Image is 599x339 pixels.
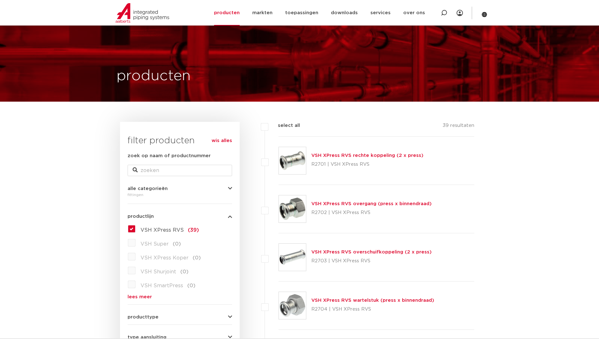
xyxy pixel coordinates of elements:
[311,256,432,266] p: R2703 | VSH XPress RVS
[128,214,154,219] span: productlijn
[173,241,181,247] span: (0)
[212,137,232,145] a: wis alles
[141,269,176,274] span: VSH Shurjoint
[117,66,191,86] h1: producten
[187,283,195,288] span: (0)
[193,255,201,260] span: (0)
[279,195,306,223] img: Thumbnail for VSH XPress RVS overgang (press x binnendraad)
[128,191,232,199] div: fittingen
[128,294,232,299] a: lees meer
[311,298,434,303] a: VSH XPress RVS wartelstuk (press x binnendraad)
[141,283,183,288] span: VSH SmartPress
[311,201,432,206] a: VSH XPress RVS overgang (press x binnendraad)
[279,292,306,319] img: Thumbnail for VSH XPress RVS wartelstuk (press x binnendraad)
[279,147,306,174] img: Thumbnail for VSH XPress RVS rechte koppeling (2 x press)
[443,122,474,132] p: 39 resultaten
[141,228,184,233] span: VSH XPress RVS
[188,228,199,233] span: (39)
[128,152,211,160] label: zoek op naam of productnummer
[279,244,306,271] img: Thumbnail for VSH XPress RVS overschuifkoppeling (2 x press)
[141,255,189,260] span: VSH XPress Koper
[128,165,232,176] input: zoeken
[268,122,300,129] label: select all
[128,186,232,191] button: alle categorieën
[128,214,232,219] button: productlijn
[128,186,168,191] span: alle categorieën
[311,153,423,158] a: VSH XPress RVS rechte koppeling (2 x press)
[141,241,169,247] span: VSH Super
[311,208,432,218] p: R2702 | VSH XPress RVS
[128,134,232,147] h3: filter producten
[311,304,434,314] p: R2704 | VSH XPress RVS
[311,159,423,169] p: R2701 | VSH XPress RVS
[128,315,159,319] span: producttype
[128,315,232,319] button: producttype
[311,250,432,254] a: VSH XPress RVS overschuifkoppeling (2 x press)
[180,269,189,274] span: (0)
